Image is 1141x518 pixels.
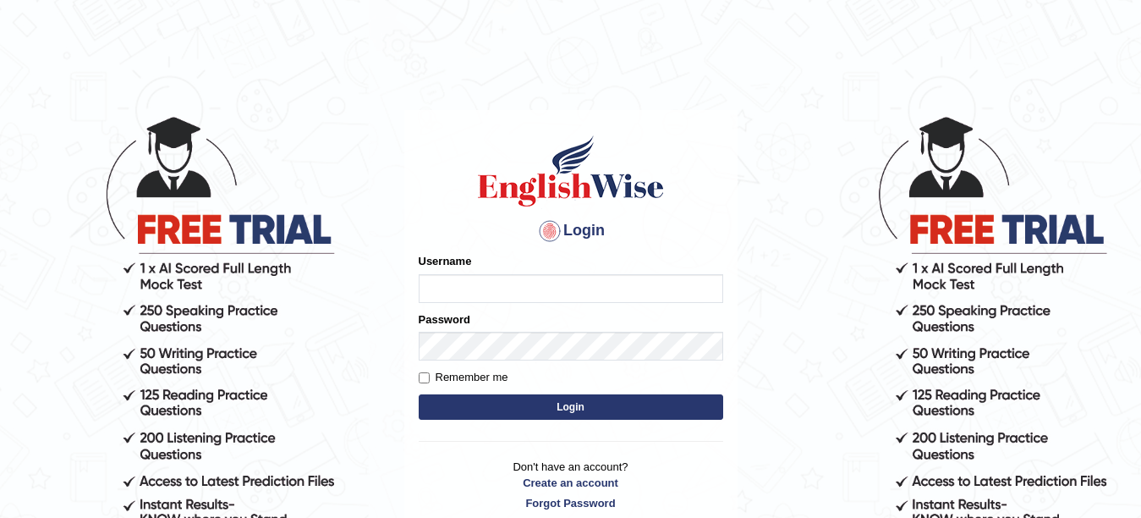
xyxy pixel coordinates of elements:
input: Remember me [419,372,430,383]
label: Password [419,311,470,328]
p: Don't have an account? [419,459,723,511]
button: Login [419,394,723,420]
a: Forgot Password [419,495,723,511]
a: Create an account [419,475,723,491]
label: Username [419,253,472,269]
h4: Login [419,218,723,245]
label: Remember me [419,369,508,386]
img: Logo of English Wise sign in for intelligent practice with AI [475,133,667,209]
